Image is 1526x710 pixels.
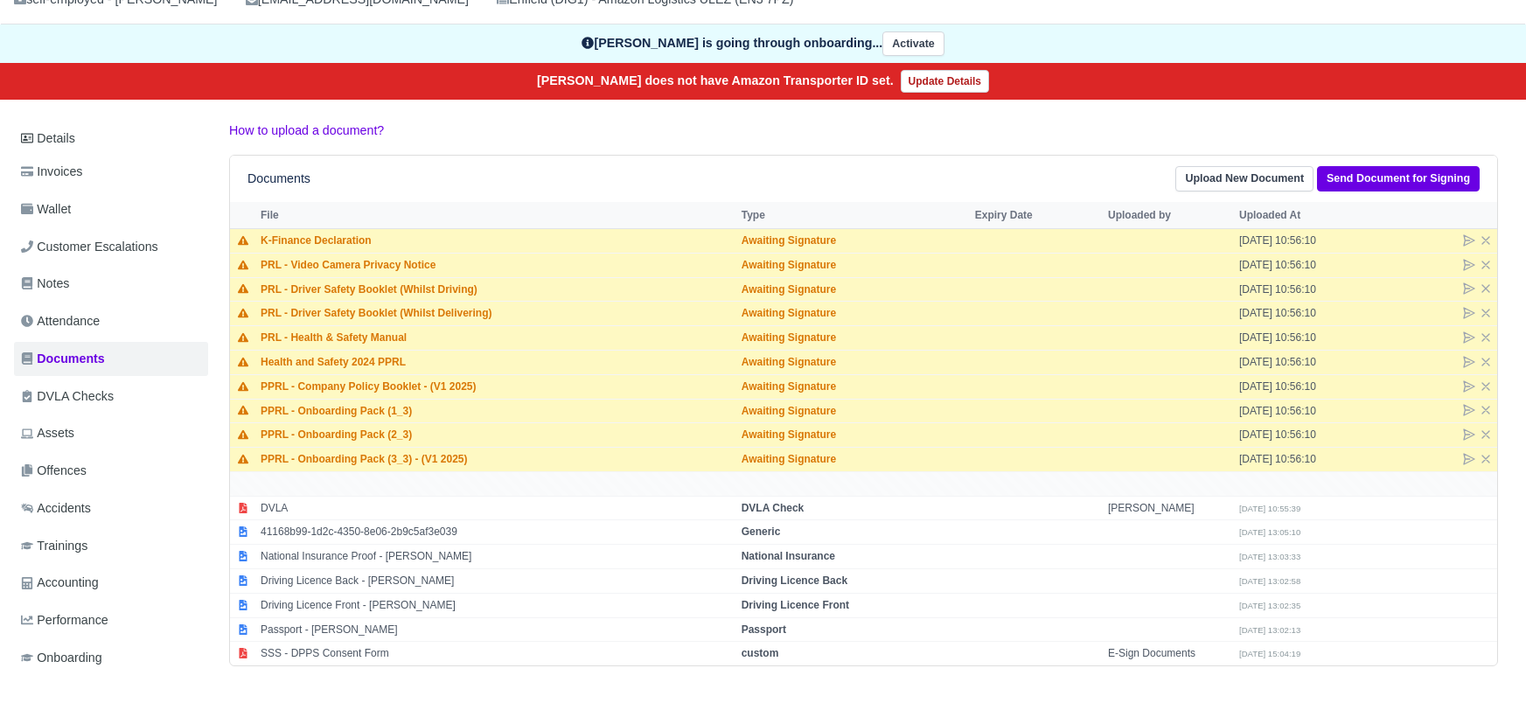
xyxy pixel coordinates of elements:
td: National Insurance Proof - [PERSON_NAME] [256,545,737,569]
small: [DATE] 13:03:33 [1239,552,1300,561]
td: Health and Safety 2024 PPRL [256,350,737,374]
td: [DATE] 10:56:10 [1235,302,1366,326]
a: Performance [14,603,208,637]
a: Accidents [14,491,208,526]
td: [PERSON_NAME] [1104,496,1235,520]
td: K-Finance Declaration [256,228,737,253]
small: [DATE] 15:04:19 [1239,649,1300,658]
td: [DATE] 10:56:10 [1235,423,1366,448]
strong: DVLA Check [742,502,805,514]
span: Onboarding [21,648,102,668]
td: [DATE] 10:56:10 [1235,399,1366,423]
td: Awaiting Signature [737,350,971,374]
td: PPRL - Onboarding Pack (2_3) [256,423,737,448]
span: Offences [21,461,87,481]
td: PRL - Video Camera Privacy Notice [256,253,737,277]
small: [DATE] 13:02:58 [1239,576,1300,586]
span: Accidents [21,498,91,519]
td: Awaiting Signature [737,302,971,326]
a: Attendance [14,304,208,338]
span: Notes [21,274,69,294]
button: Activate [882,31,944,57]
th: Expiry Date [971,202,1104,228]
a: Customer Escalations [14,230,208,264]
small: [DATE] 10:55:39 [1239,504,1300,513]
td: [DATE] 10:56:10 [1235,448,1366,472]
td: [DATE] 10:56:10 [1235,277,1366,302]
td: Awaiting Signature [737,448,971,472]
td: Awaiting Signature [737,326,971,351]
strong: Driving Licence Back [742,574,847,587]
td: Passport - [PERSON_NAME] [256,617,737,642]
td: Awaiting Signature [737,399,971,423]
strong: Driving Licence Front [742,599,849,611]
td: PPRL - Company Policy Booklet - (V1 2025) [256,374,737,399]
span: Attendance [21,311,100,331]
span: Accounting [21,573,99,593]
td: [DATE] 10:56:10 [1235,374,1366,399]
td: [DATE] 10:56:10 [1235,228,1366,253]
small: [DATE] 13:02:35 [1239,601,1300,610]
small: [DATE] 13:02:13 [1239,625,1300,635]
a: Details [14,122,208,155]
td: [DATE] 10:56:10 [1235,326,1366,351]
td: [DATE] 10:56:10 [1235,253,1366,277]
span: Assets [21,423,74,443]
td: Awaiting Signature [737,253,971,277]
a: Update Details [901,70,989,93]
td: Awaiting Signature [737,374,971,399]
span: Documents [21,349,105,369]
strong: National Insurance [742,550,835,562]
th: Type [737,202,971,228]
span: Trainings [21,536,87,556]
a: Invoices [14,155,208,189]
td: SSS - DPPS Consent Form [256,642,737,665]
td: Awaiting Signature [737,228,971,253]
strong: custom [742,647,779,659]
a: DVLA Checks [14,379,208,414]
span: Invoices [21,162,82,182]
strong: Generic [742,526,781,538]
td: PRL - Driver Safety Booklet (Whilst Driving) [256,277,737,302]
a: Offences [14,454,208,488]
td: Awaiting Signature [737,277,971,302]
span: Wallet [21,199,71,219]
td: Driving Licence Front - [PERSON_NAME] [256,593,737,617]
a: Wallet [14,192,208,226]
a: How to upload a document? [229,123,384,137]
span: DVLA Checks [21,386,114,407]
h6: Documents [247,171,310,186]
strong: Passport [742,623,786,636]
small: [DATE] 13:05:10 [1239,527,1300,537]
td: PPRL - Onboarding Pack (3_3) - (V1 2025) [256,448,737,472]
a: Send Document for Signing [1317,166,1480,191]
a: Documents [14,342,208,376]
td: PRL - Health & Safety Manual [256,326,737,351]
th: Uploaded At [1235,202,1366,228]
td: [DATE] 10:56:10 [1235,350,1366,374]
td: PPRL - Onboarding Pack (1_3) [256,399,737,423]
a: Upload New Document [1175,166,1313,191]
th: Uploaded by [1104,202,1235,228]
td: Driving Licence Back - [PERSON_NAME] [256,569,737,594]
span: Performance [21,610,108,630]
td: Awaiting Signature [737,423,971,448]
td: DVLA [256,496,737,520]
td: PRL - Driver Safety Booklet (Whilst Delivering) [256,302,737,326]
iframe: Chat Widget [1439,626,1526,710]
td: 41168b99-1d2c-4350-8e06-2b9c5af3e039 [256,520,737,545]
a: Assets [14,416,208,450]
a: Notes [14,267,208,301]
a: Trainings [14,529,208,563]
span: Customer Escalations [21,237,158,257]
td: E-Sign Documents [1104,642,1235,665]
a: Accounting [14,566,208,600]
a: Onboarding [14,641,208,675]
th: File [256,202,737,228]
